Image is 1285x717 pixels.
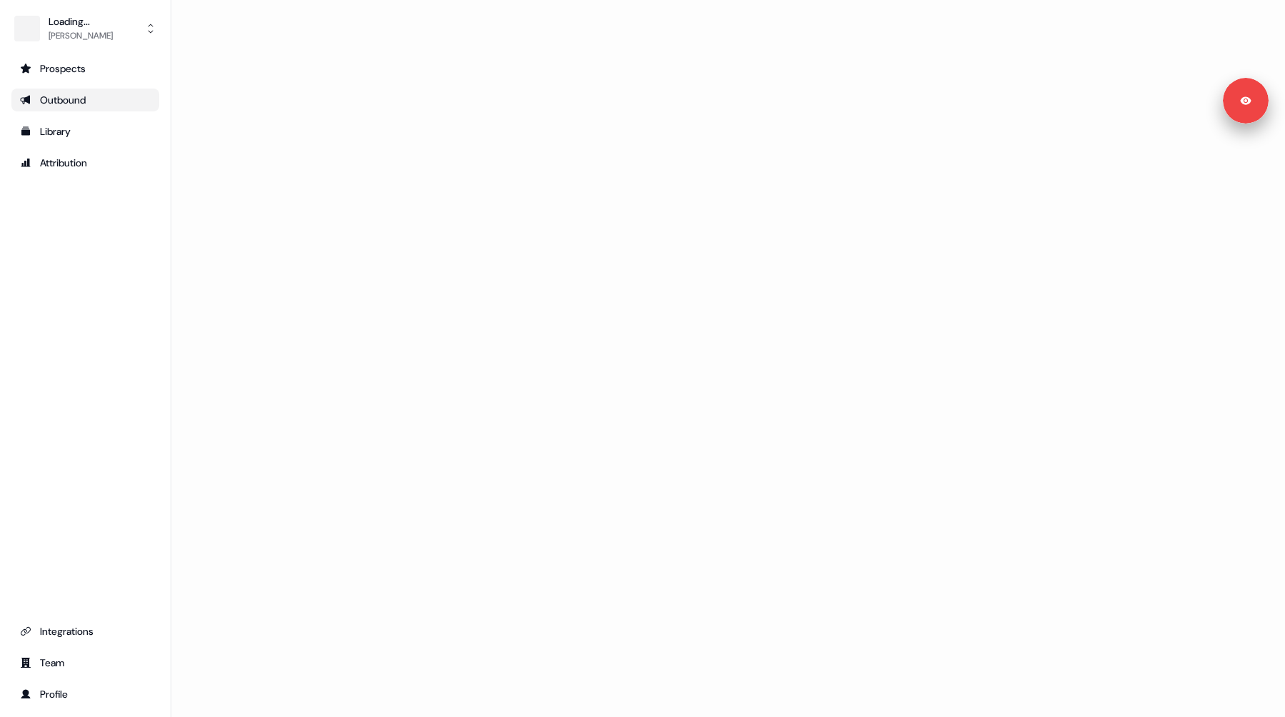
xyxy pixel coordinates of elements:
div: Team [20,656,151,670]
button: Loading...[PERSON_NAME] [11,11,159,46]
div: [PERSON_NAME] [49,29,113,43]
div: Integrations [20,624,151,638]
a: Go to prospects [11,57,159,80]
a: Go to templates [11,120,159,143]
a: Go to team [11,651,159,674]
a: Go to attribution [11,151,159,174]
div: Attribution [20,156,151,170]
div: Outbound [20,93,151,107]
a: Go to outbound experience [11,89,159,111]
a: Go to profile [11,683,159,706]
div: Profile [20,687,151,701]
div: Library [20,124,151,139]
div: Loading... [49,14,113,29]
div: Prospects [20,61,151,76]
a: Go to integrations [11,620,159,643]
